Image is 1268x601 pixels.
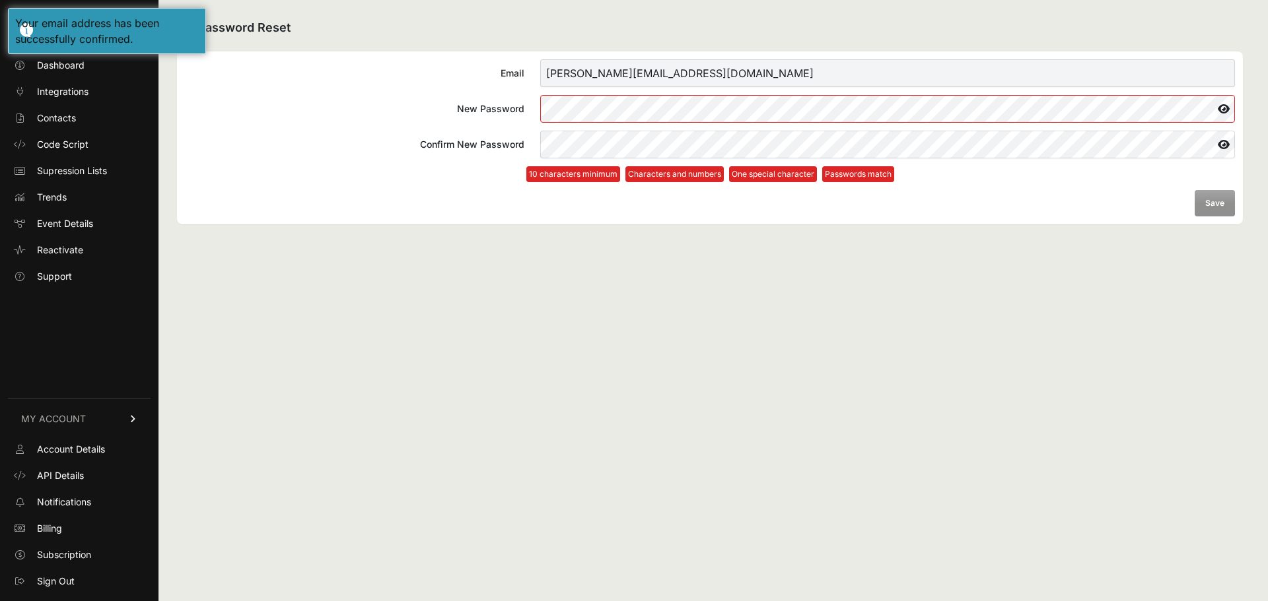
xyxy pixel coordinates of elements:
span: Contacts [37,111,76,125]
a: Sign Out [8,571,151,592]
span: Integrations [37,85,88,98]
a: Integrations [8,81,151,102]
span: Code Script [37,138,88,151]
div: New Password [185,102,524,115]
span: Dashboard [37,59,85,72]
a: Reactivate [8,239,151,261]
li: 10 characters minimum [526,166,620,182]
span: MY ACCOUNT [21,412,86,426]
a: Contacts [8,108,151,129]
span: Billing [37,522,62,535]
div: Email [185,67,524,80]
span: Event Details [37,217,93,230]
a: Notifications [8,491,151,513]
a: Support [8,266,151,287]
div: Your email address has been successfully confirmed. [15,15,199,47]
a: MY ACCOUNT [8,398,151,439]
li: Passwords match [822,166,894,182]
a: Event Details [8,213,151,234]
a: Account Details [8,439,151,460]
span: Sign Out [37,575,75,588]
li: One special character [729,166,817,182]
input: New Password [540,95,1235,123]
a: API Details [8,465,151,486]
a: Supression Lists [8,160,151,181]
a: Subscription [8,544,151,565]
span: Reactivate [37,243,83,257]
span: Support [37,270,72,283]
input: Confirm New Password [540,131,1235,158]
a: Dashboard [8,55,151,76]
input: Email [540,59,1235,87]
span: Subscription [37,548,91,561]
li: Characters and numbers [625,166,724,182]
span: Notifications [37,495,91,509]
span: Trends [37,191,67,204]
span: Supression Lists [37,164,107,177]
span: API Details [37,469,84,482]
a: Billing [8,518,151,539]
div: Confirm New Password [185,138,524,151]
span: Account Details [37,443,105,456]
h2: Password Reset [177,18,1243,38]
a: Trends [8,187,151,208]
a: Code Script [8,134,151,155]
